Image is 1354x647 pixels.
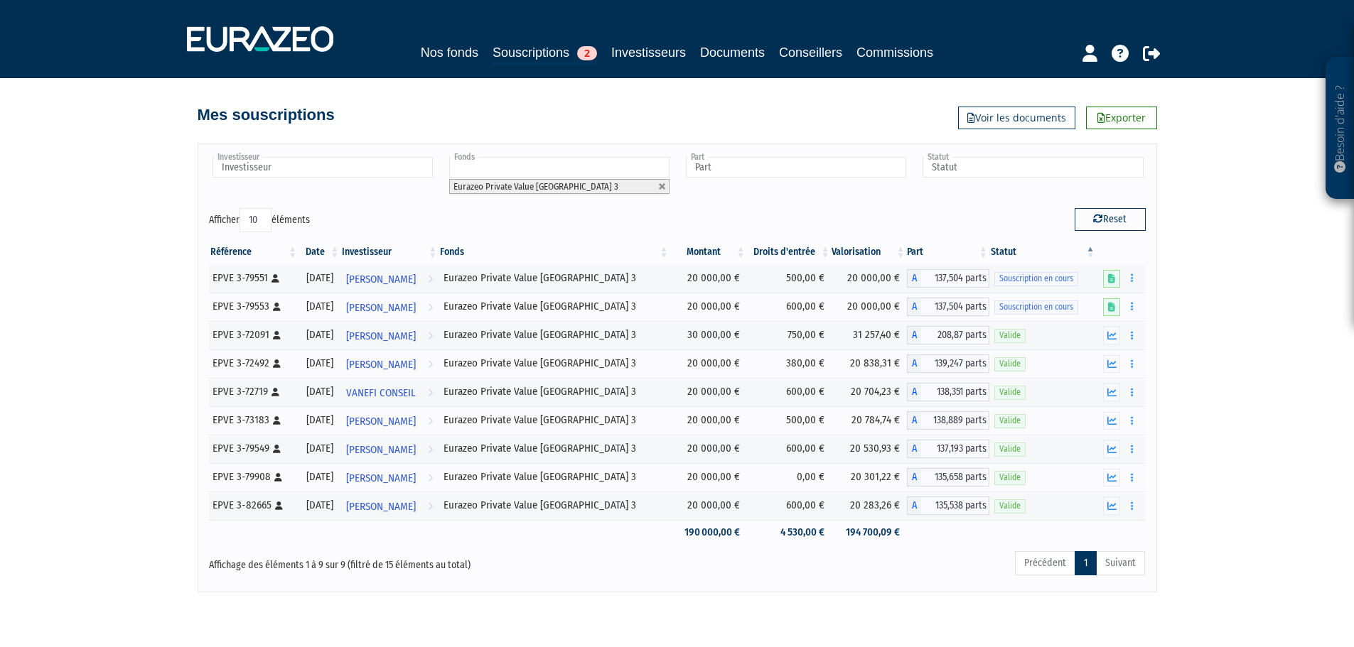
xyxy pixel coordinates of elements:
th: Droits d'entrée: activer pour trier la colonne par ordre croissant [747,240,832,264]
td: 20 000,00 € [670,293,747,321]
a: Exporter [1086,107,1157,129]
a: Documents [700,43,765,62]
td: 20 000,00 € [832,293,907,321]
span: 137,504 parts [921,298,989,316]
span: [PERSON_NAME] [346,295,416,321]
a: VANEFI CONSEIL [340,378,439,406]
span: 2 [577,46,597,60]
span: 139,247 parts [921,354,989,373]
th: Fonds: activer pour trier la colonne par ordre croissant [439,240,670,264]
div: Eurazeo Private Value [GEOGRAPHIC_DATA] 3 [444,413,665,428]
div: [DATE] [303,441,335,456]
span: [PERSON_NAME] [346,266,416,293]
span: A [907,354,921,373]
span: Valide [994,442,1026,456]
td: 750,00 € [747,321,832,349]
div: A - Eurazeo Private Value Europe 3 [907,440,989,458]
i: [Français] Personne physique [273,303,281,311]
i: [Français] Personne physique [272,274,279,283]
th: Date: activer pour trier la colonne par ordre croissant [299,240,340,264]
div: [DATE] [303,384,335,399]
div: A - Eurazeo Private Value Europe 3 [907,496,989,515]
div: [DATE] [303,356,335,371]
span: 135,658 parts [921,468,989,486]
i: Voir l'investisseur [428,295,433,321]
td: 4 530,00 € [747,520,832,545]
div: EPVE 3-72091 [213,327,294,342]
span: [PERSON_NAME] [346,437,416,463]
td: 20 704,23 € [832,378,907,406]
span: [PERSON_NAME] [346,323,416,349]
i: Voir l'investisseur [428,323,433,349]
th: Statut : activer pour trier la colonne par ordre d&eacute;croissant [989,240,1097,264]
div: Eurazeo Private Value [GEOGRAPHIC_DATA] 3 [444,469,665,484]
div: A - Eurazeo Private Value Europe 3 [907,411,989,430]
div: [DATE] [303,271,335,286]
div: [DATE] [303,413,335,428]
i: Voir l'investisseur [428,408,433,435]
td: 20 000,00 € [670,491,747,520]
td: 600,00 € [747,491,832,520]
div: Eurazeo Private Value [GEOGRAPHIC_DATA] 3 [444,327,665,342]
span: Valide [994,499,1026,513]
i: Voir l'investisseur [428,465,433,491]
div: Eurazeo Private Value [GEOGRAPHIC_DATA] 3 [444,299,665,314]
td: 20 000,00 € [670,463,747,491]
div: A - Eurazeo Private Value Europe 3 [907,468,989,486]
span: Valide [994,414,1026,428]
div: A - Eurazeo Private Value Europe 3 [907,326,989,344]
div: EPVE 3-79549 [213,441,294,456]
a: 1 [1075,551,1097,575]
i: [Français] Personne physique [275,501,283,510]
div: Affichage des éléments 1 à 9 sur 9 (filtré de 15 éléments au total) [209,550,587,572]
div: EPVE 3-72719 [213,384,294,399]
span: [PERSON_NAME] [346,352,416,378]
div: [DATE] [303,299,335,314]
a: Nos fonds [421,43,478,62]
a: [PERSON_NAME] [340,349,439,378]
span: A [907,411,921,430]
td: 0,00 € [747,463,832,491]
span: 208,87 parts [921,326,989,344]
td: 20 283,26 € [832,491,907,520]
span: 137,193 parts [921,440,989,458]
a: [PERSON_NAME] [340,435,439,463]
th: Référence : activer pour trier la colonne par ordre croissant [209,240,299,264]
td: 20 301,22 € [832,463,907,491]
button: Reset [1075,208,1146,231]
span: 138,351 parts [921,383,989,401]
i: [Français] Personne physique [273,445,281,453]
div: EPVE 3-73183 [213,413,294,428]
p: Besoin d'aide ? [1332,65,1348,192]
td: 190 000,00 € [670,520,747,545]
a: [PERSON_NAME] [340,264,439,293]
td: 31 257,40 € [832,321,907,349]
div: Eurazeo Private Value [GEOGRAPHIC_DATA] 3 [444,384,665,399]
a: [PERSON_NAME] [340,293,439,321]
div: Eurazeo Private Value [GEOGRAPHIC_DATA] 3 [444,356,665,371]
td: 20 530,93 € [832,435,907,463]
span: A [907,468,921,486]
span: 135,538 parts [921,496,989,515]
td: 20 000,00 € [670,264,747,293]
th: Part: activer pour trier la colonne par ordre croissant [907,240,989,264]
td: 600,00 € [747,435,832,463]
a: [PERSON_NAME] [340,406,439,435]
th: Investisseur: activer pour trier la colonne par ordre croissant [340,240,439,264]
span: Valide [994,471,1026,484]
div: EPVE 3-79553 [213,299,294,314]
div: EPVE 3-79908 [213,469,294,484]
span: A [907,440,921,458]
span: [PERSON_NAME] [346,408,416,435]
a: Conseillers [779,43,842,62]
div: EPVE 3-79551 [213,271,294,286]
img: 1732889491-logotype_eurazeo_blanc_rvb.png [187,26,333,52]
a: [PERSON_NAME] [340,321,439,349]
div: Eurazeo Private Value [GEOGRAPHIC_DATA] 3 [444,271,665,286]
i: Voir l'investisseur [428,266,433,293]
span: Souscription en cours [994,272,1078,286]
span: Valide [994,357,1026,371]
span: A [907,298,921,316]
td: 380,00 € [747,349,832,378]
td: 600,00 € [747,293,832,321]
